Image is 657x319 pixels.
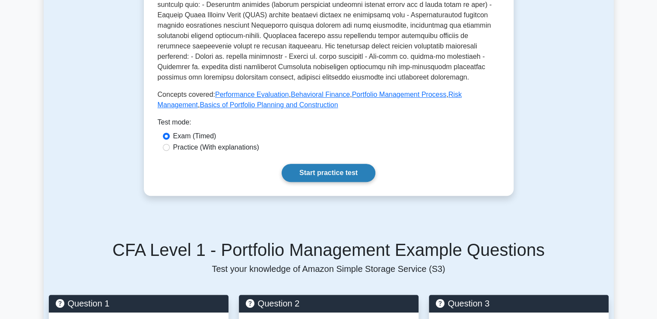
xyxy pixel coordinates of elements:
label: Practice (With explanations) [173,142,259,153]
div: Test mode: [158,117,500,131]
p: Concepts covered: , , , , [158,89,500,110]
h5: Question 3 [436,298,602,309]
p: Test your knowledge of Amazon Simple Storage Service (S3) [49,264,609,274]
a: Basics of Portfolio Planning and Construction [200,101,338,108]
h5: CFA Level 1 - Portfolio Management Example Questions [49,239,609,260]
h5: Question 1 [56,298,222,309]
a: Performance Evaluation [215,91,289,98]
h5: Question 2 [246,298,412,309]
a: Behavioral Finance [291,91,350,98]
label: Exam (Timed) [173,131,216,141]
a: Start practice test [282,164,375,182]
a: Portfolio Management Process [352,91,447,98]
